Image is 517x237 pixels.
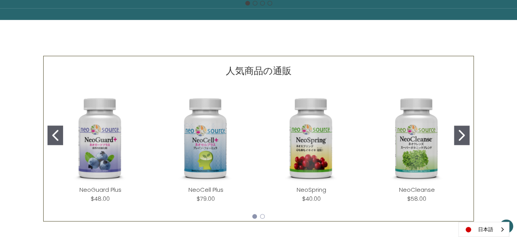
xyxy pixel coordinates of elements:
[159,92,252,185] img: NeoCell Plus
[267,1,272,5] button: Go to slide 4
[458,222,509,237] div: Language
[47,86,153,209] div: NeoGuard Plus
[79,186,121,194] a: NeoGuard Plus
[253,1,257,5] button: Go to slide 2
[399,186,435,194] a: NeoCleanse
[459,222,509,237] a: 日本語
[54,92,147,185] img: NeoGuard Plus
[297,186,326,194] a: NeoSpring
[302,194,321,203] div: $40.00
[258,86,364,209] div: NeoSpring
[252,214,257,219] button: Go to slide 1
[364,86,470,209] div: NeoCleanse
[260,214,265,219] button: Go to slide 2
[153,86,258,209] div: NeoCell Plus
[370,92,463,185] img: NeoCleanse
[47,126,63,145] button: Go to slide 1
[91,194,110,203] div: $48.00
[245,1,250,5] button: Go to slide 1
[260,1,265,5] button: Go to slide 3
[265,92,358,185] img: NeoSpring
[197,194,215,203] div: $79.00
[454,126,470,145] button: Go to slide 2
[225,64,291,78] p: 人気商品の通販
[407,194,426,203] div: $58.00
[188,186,223,194] a: NeoCell Plus
[458,222,509,237] aside: Language selected: 日本語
